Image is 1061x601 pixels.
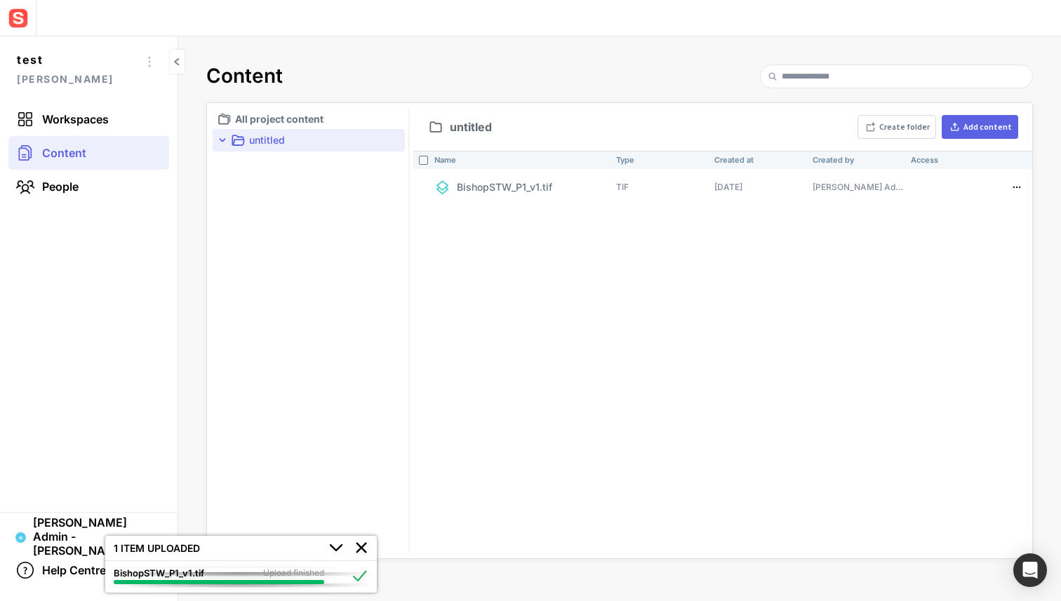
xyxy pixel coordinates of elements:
[42,112,109,126] span: Workspaces
[879,123,930,131] div: Create folder
[17,50,138,69] span: test
[215,111,402,128] a: All project content
[42,146,86,160] span: Content
[450,121,492,133] span: untitled
[610,175,709,200] td: TIF
[963,123,1012,131] div: Add content
[942,115,1018,139] button: Add content
[114,567,204,581] div: BishopSTW_P1_v1.tif
[33,515,162,558] span: [PERSON_NAME] Admin - [PERSON_NAME]
[8,136,169,170] a: Content
[8,170,169,203] a: People
[709,151,807,169] th: Created at
[19,535,24,541] text: CK
[610,151,709,169] th: Type
[858,115,936,139] button: Create folder
[709,175,807,200] td: [DATE]
[807,175,905,200] td: [PERSON_NAME] Admin - [PERSON_NAME]
[905,151,1003,169] th: Access
[263,567,324,581] div: Upload finished
[235,111,402,128] p: All project content
[6,6,31,31] img: sensat
[206,65,283,88] h2: Content
[807,151,905,169] th: Created by
[42,563,106,577] span: Help Centre
[17,69,138,88] span: [PERSON_NAME]
[429,151,610,169] th: Name
[354,541,368,555] img: icon-outline__close.svg
[329,541,343,555] img: icon-outline__arrow-up.svg
[457,180,552,194] p: BishopSTW_P1_v1.tif
[1013,553,1047,587] div: Open Intercom Messenger
[8,102,169,136] a: Workspaces
[8,553,169,587] a: Help Centre
[114,541,329,555] div: 1 Item Uploaded
[229,132,402,149] a: untitled
[352,567,368,584] img: icon-outline__active.svg
[42,180,79,194] span: People
[249,132,382,149] p: untitled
